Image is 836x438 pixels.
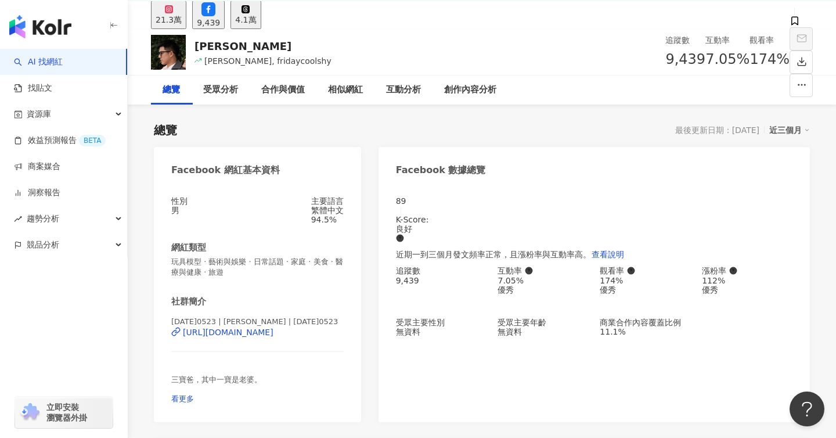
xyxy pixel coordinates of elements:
[194,39,331,53] div: [PERSON_NAME]
[665,34,705,46] div: 追蹤數
[197,18,220,27] div: 9,439
[14,56,63,68] a: searchAI 找網紅
[171,296,206,308] div: 社群簡介
[396,164,486,177] div: Facebook 數據總覽
[600,327,690,336] div: 11.1%
[163,83,180,97] div: 總覽
[396,224,792,234] div: 良好
[171,257,344,278] span: 玩具模型 · 藝術與娛樂 · 日常話題 · 家庭 · 美食 · 醫療與健康 · 旅遊
[171,317,338,326] span: [DATE]0523 | [PERSON_NAME] | [DATE]0523
[600,318,690,327] div: 商業合作內容覆蓋比例
[14,215,22,223] span: rise
[600,266,690,275] div: 觀看率
[311,206,344,215] div: 繁體中文
[151,1,186,29] button: 21.3萬
[171,164,280,177] div: Facebook 網紅基本資料
[235,15,256,24] div: 4.1萬
[600,276,690,285] div: 174%
[396,266,487,275] div: 追蹤數
[396,196,792,206] div: 89
[311,215,337,224] span: 94.5%
[702,285,792,295] div: 優秀
[769,123,810,138] div: 近三個月
[386,83,421,97] div: 互動分析
[328,83,363,97] div: 相似網紅
[27,101,51,127] span: 資源庫
[592,250,624,259] span: 查看說明
[171,375,262,384] span: 三寶爸，其中一寶是老婆。
[156,15,182,24] div: 21.3萬
[203,83,238,97] div: 受眾分析
[444,83,496,97] div: 創作內容分析
[171,394,194,403] span: 看更多
[790,392,824,426] iframe: Help Scout Beacon - Open
[396,327,487,336] div: 無資料
[46,402,87,423] span: 立即安裝 瀏覽器外掛
[204,56,331,66] span: [PERSON_NAME], fridaycoolshy
[171,196,188,206] div: 性別
[311,196,344,206] div: 主要語言
[9,15,71,38] img: logo
[749,34,790,46] div: 觀看率
[15,397,113,428] a: chrome extension立即安裝 瀏覽器外掛
[171,327,344,338] a: [URL][DOMAIN_NAME]
[14,161,60,173] a: 商案媒合
[14,187,60,199] a: 洞察報告
[171,206,188,215] div: 男
[230,1,261,29] button: 4.1萬
[27,232,59,258] span: 競品分析
[591,243,625,266] button: 查看說明
[171,242,206,254] div: 網紅類型
[396,276,487,285] div: 9,439
[192,1,225,29] button: 9,439
[396,215,792,243] div: K-Score :
[151,35,186,70] img: KOL Avatar
[27,206,59,232] span: 趨勢分析
[396,243,792,266] div: 近期一到三個月發文頻率正常，且漲粉率與互動率高。
[498,276,588,285] div: 7.05%
[498,285,588,295] div: 優秀
[19,403,41,422] img: chrome extension
[14,82,52,94] a: 找貼文
[675,125,759,135] div: 最後更新日期：[DATE]
[154,122,177,138] div: 總覽
[600,285,690,295] div: 優秀
[705,49,749,71] span: 7.05%
[702,266,792,275] div: 漲粉率
[702,276,792,285] div: 112%
[705,34,749,46] div: 互動率
[14,135,106,146] a: 效益預測報告BETA
[749,49,790,71] span: 174%
[396,318,487,327] div: 受眾主要性別
[498,327,588,336] div: 無資料
[498,266,588,275] div: 互動率
[261,83,305,97] div: 合作與價值
[498,318,588,327] div: 受眾主要年齡
[665,51,705,67] span: 9,439
[183,328,273,337] div: [URL][DOMAIN_NAME]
